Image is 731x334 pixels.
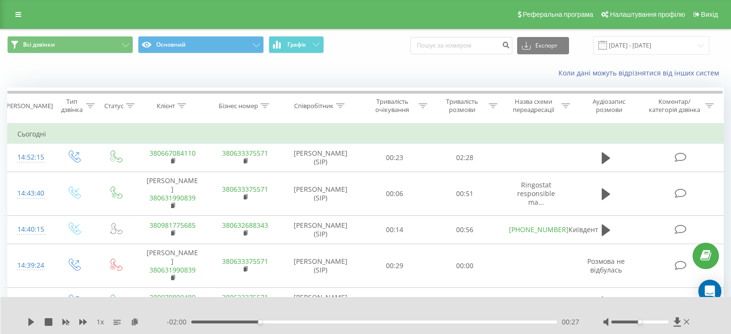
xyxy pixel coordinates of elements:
button: Графік [269,36,324,53]
td: 01:28 [430,288,499,316]
td: 00:00 [430,244,499,288]
td: [PERSON_NAME] (SIP) [282,216,360,244]
div: Коментар/категорія дзвінка [646,98,703,114]
button: Основний [138,36,264,53]
span: Ringostat responsible ma... [517,180,555,207]
span: Всі дзвінки [23,41,55,49]
div: Бізнес номер [219,102,258,110]
td: Київдент [499,216,572,244]
div: 13:52:09 [17,292,43,311]
div: Назва схеми переадресації [508,98,559,114]
div: Аудіозапис розмови [581,98,637,114]
div: 14:40:15 [17,220,43,239]
a: 380633375571 [222,185,268,194]
div: Accessibility label [638,320,642,324]
td: 02:28 [430,144,499,172]
td: 00:14 [360,216,430,244]
a: 380632688343 [222,221,268,230]
span: Графік [287,41,306,48]
div: Клієнт [157,102,175,110]
div: Співробітник [294,102,334,110]
div: Тривалість очікування [369,98,417,114]
span: - 02:00 [167,317,191,327]
span: Розмова не відбулась [587,257,625,274]
td: [PERSON_NAME] [136,244,209,288]
span: Реферальна програма [523,11,594,18]
td: 00:23 [360,144,430,172]
a: 380631990839 [149,265,196,274]
td: 00:17 [360,288,430,316]
a: 380667084110 [149,148,196,158]
div: 14:43:40 [17,184,43,203]
a: 380633375571 [222,148,268,158]
span: 1 x [97,317,104,327]
a: Коли дані можуть відрізнятися вiд інших систем [558,68,724,77]
div: Open Intercom Messenger [698,280,721,303]
td: [PERSON_NAME] (SIP) [282,288,360,316]
span: Налаштування профілю [610,11,685,18]
div: Тривалість розмови [438,98,486,114]
button: Експорт [517,37,569,54]
a: [PHONE_NUMBER] [509,225,569,234]
td: 00:51 [430,172,499,216]
a: 380633375571 [222,257,268,266]
button: Всі дзвінки [7,36,133,53]
div: Accessibility label [258,320,262,324]
div: 14:52:15 [17,148,43,167]
div: Тип дзвінка [61,98,83,114]
div: Статус [104,102,124,110]
a: 380633375571 [222,293,268,302]
td: 00:06 [360,172,430,216]
span: Вихід [701,11,718,18]
span: 00:27 [562,317,579,327]
div: [PERSON_NAME] [4,102,53,110]
td: 00:29 [360,244,430,288]
div: 14:39:24 [17,256,43,275]
td: 00:56 [430,216,499,244]
input: Пошук за номером [410,37,512,54]
td: [PERSON_NAME] (SIP) [282,172,360,216]
a: 380979899489 [149,293,196,302]
a: 380981775685 [149,221,196,230]
td: [PERSON_NAME] (SIP) [282,144,360,172]
td: [PERSON_NAME] (SIP) [282,244,360,288]
td: Сьогодні [8,124,724,144]
a: 380631990839 [149,193,196,202]
td: [PERSON_NAME] [136,172,209,216]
